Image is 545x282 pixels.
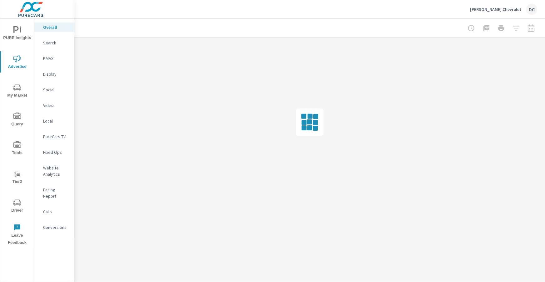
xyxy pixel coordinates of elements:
p: Overall [43,24,69,30]
p: [PERSON_NAME] Chevrolet [470,7,521,12]
span: Driver [2,199,32,214]
div: Social [34,85,74,94]
p: Video [43,102,69,108]
span: Query [2,113,32,128]
span: My Market [2,84,32,99]
span: Leave Feedback [2,224,32,246]
span: Tier2 [2,170,32,185]
p: Display [43,71,69,77]
p: Calls [43,209,69,215]
div: Video [34,101,74,110]
p: Pacing Report [43,187,69,199]
div: DC [526,4,538,15]
p: Social [43,87,69,93]
div: Local [34,116,74,126]
span: PURE Insights [2,26,32,42]
p: Search [43,40,69,46]
div: nav menu [0,19,34,249]
span: Tools [2,141,32,157]
div: Website Analytics [34,163,74,179]
div: Overall [34,23,74,32]
div: PureCars TV [34,132,74,141]
p: Local [43,118,69,124]
div: Calls [34,207,74,216]
p: PMAX [43,55,69,62]
div: Search [34,38,74,48]
div: Pacing Report [34,185,74,201]
div: PMAX [34,54,74,63]
p: PureCars TV [43,133,69,140]
div: Display [34,69,74,79]
div: Fixed Ops [34,148,74,157]
p: Website Analytics [43,165,69,177]
span: Advertise [2,55,32,70]
div: Conversions [34,223,74,232]
p: Fixed Ops [43,149,69,155]
p: Conversions [43,224,69,230]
